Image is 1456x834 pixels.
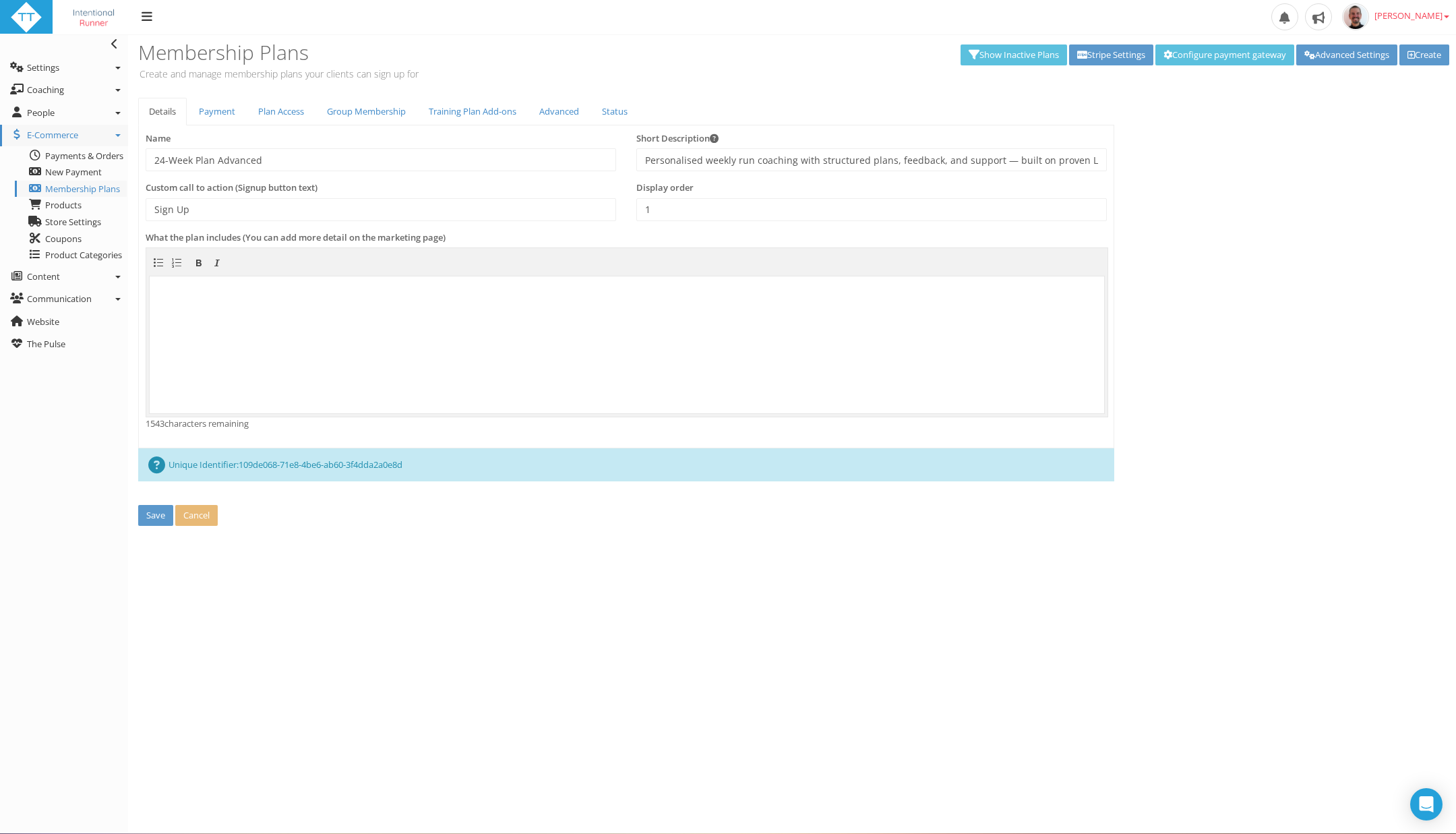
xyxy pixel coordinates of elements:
[146,417,1107,431] div: characters remaining
[247,98,315,125] a: Plan Access
[1155,44,1294,65] a: Configure payment gateway
[45,216,101,228] span: Store Settings
[138,505,173,526] button: Save
[15,247,127,264] a: Product Categories
[138,67,787,81] p: Create and manage membership plans your clients can sign up for
[15,164,127,181] a: New Payment
[150,276,1104,413] iframe: Editable area. Press F10 for toolbar.
[138,41,787,63] h3: Membership Plans
[169,458,239,471] span: Unique Identifier:
[15,197,127,214] a: Products
[15,231,127,247] a: Coupons
[1410,788,1443,821] div: Open Intercom Messenger
[528,98,590,125] a: Advanced
[710,134,719,143] span: Short description only displays on full detail sales page and payment page of the membership plan
[1069,44,1153,65] a: Stripe Settings
[15,181,127,198] a: Membership Plans
[316,98,417,125] a: Group Membership
[636,181,694,195] label: Display order
[149,253,168,272] a: Insert unordered list
[208,253,226,272] a: Italic
[27,338,65,350] span: The Pulse
[27,316,59,328] span: Website
[27,270,60,282] span: Content
[1342,3,1369,30] img: f8fe0c634f4026adfcfc8096b3aed953
[45,199,82,211] span: Products
[15,214,127,231] a: Store Settings
[27,61,59,73] span: Settings
[1399,44,1449,65] a: Create
[167,253,186,272] a: Insert ordered list
[45,249,122,261] span: Product Categories
[961,44,1067,65] a: Show Inactive Plans
[636,132,719,146] label: Short Description
[146,132,171,146] label: Name
[189,253,208,272] a: Bold
[146,417,164,429] span: 1543
[45,233,82,245] span: Coupons
[418,98,527,125] a: Training Plan Add-ons
[45,166,102,178] span: New Payment
[591,98,638,125] a: Status
[27,129,78,141] span: E-Commerce
[27,84,64,96] span: Coaching
[27,293,92,305] span: Communication
[27,107,55,119] span: People
[63,1,125,34] img: IntentionalRunnerFacebookV2.png
[146,231,446,245] label: What the plan includes (You can add more detail on the marketing page)
[239,458,402,471] span: 109de068-71e8-4be6-ab60-3f4dda2a0e8d
[15,148,127,165] a: Payments & Orders
[45,183,120,195] span: Membership Plans
[45,150,123,162] span: Payments & Orders
[1296,44,1397,65] a: Advanced Settings
[138,98,187,125] a: Details
[146,181,317,195] label: Custom call to action (Signup button text)
[188,98,246,125] a: Payment
[175,505,218,526] button: Cancel
[10,1,42,34] img: ttbadgewhite_48x48.png
[1374,9,1449,22] span: [PERSON_NAME]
